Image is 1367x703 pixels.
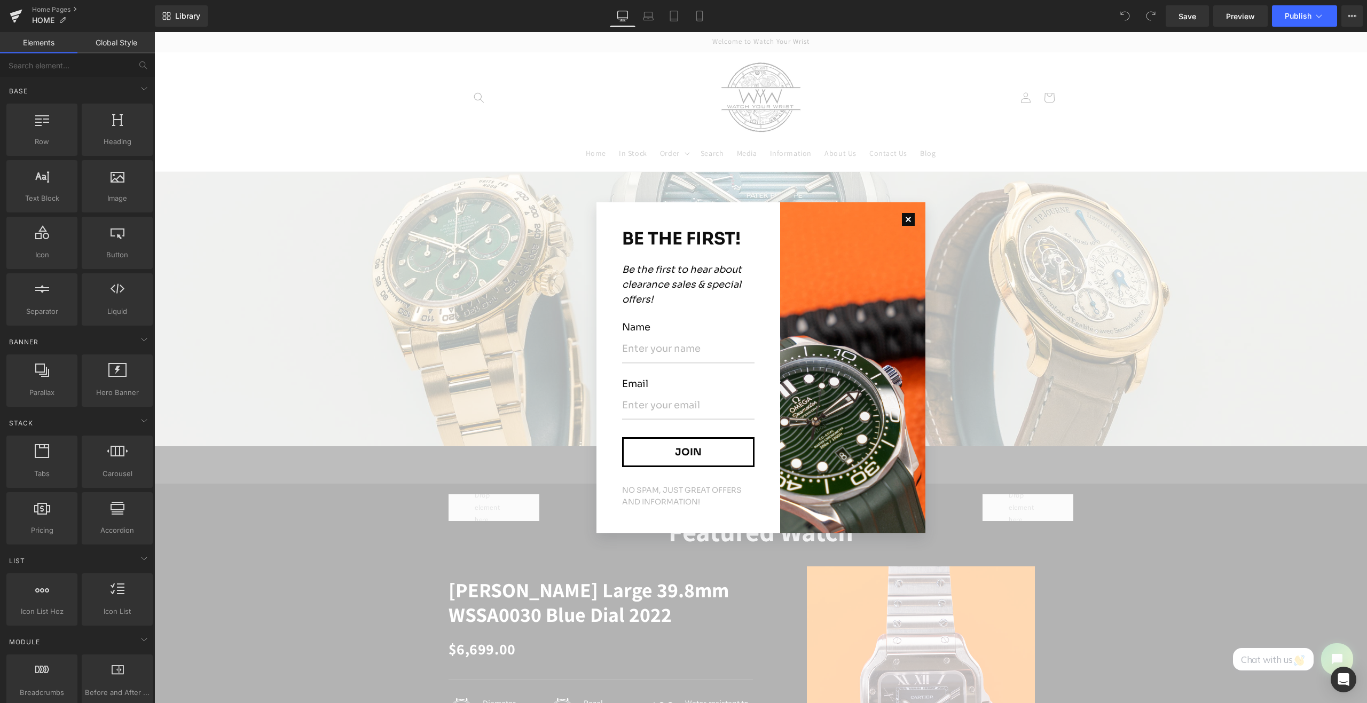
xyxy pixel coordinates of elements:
a: Mobile [687,5,712,27]
span: Icon [10,249,74,260]
span: Button [85,249,150,260]
button: Redo [1140,5,1161,27]
span: Chat with us [20,20,84,31]
span: Tabs [10,468,74,479]
button: Undo [1114,5,1136,27]
span: Publish [1285,12,1311,20]
a: New Library [155,5,208,27]
span: Breadcrumbs [10,687,74,698]
span: Save [1179,11,1196,22]
span: Image [85,193,150,204]
button: Publish [1272,5,1337,27]
button: More [1341,5,1363,27]
span: Banner [8,337,40,347]
span: Module [8,637,41,647]
span: Row [10,136,74,147]
a: Laptop [635,5,661,27]
a: Global Style [77,32,155,53]
span: Base [8,86,29,96]
span: Parallax [10,387,74,398]
span: Icon List [85,606,150,617]
span: Stack [8,418,34,428]
span: List [8,556,26,566]
a: Desktop [610,5,635,27]
a: Tablet [661,5,687,27]
a: Preview [1213,5,1268,27]
span: Library [175,11,200,21]
span: Icon List Hoz [10,606,74,617]
span: Carousel [85,468,150,479]
span: Heading [85,136,150,147]
span: Text Block [10,193,74,204]
span: Liquid [85,306,150,317]
span: Preview [1226,11,1255,22]
span: HOME [32,16,54,25]
span: Accordion [85,525,150,536]
div: Open Intercom Messenger [1331,667,1356,692]
button: Chat with us👋 [12,14,92,36]
button: Open chat widget [100,9,132,41]
span: Before and After Images [85,687,150,698]
span: Hero Banner [85,387,150,398]
img: 👋 [73,21,83,31]
span: Pricing [10,525,74,536]
span: Separator [10,306,74,317]
a: Home Pages [32,5,155,14]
